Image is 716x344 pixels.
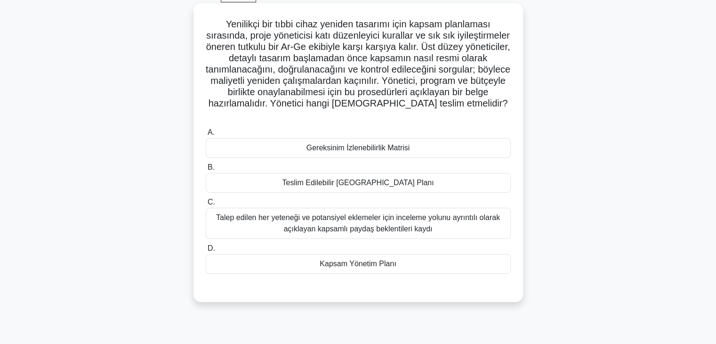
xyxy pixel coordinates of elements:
[206,19,510,108] font: Yenilikçi bir tıbbi cihaz yeniden tasarımı için kapsam planlaması sırasında, proje yöneticisi kat...
[306,144,410,152] font: Gereksinim İzlenebilirlik Matrisi
[208,163,215,171] font: B.
[282,179,434,187] font: Teslim Edilebilir [GEOGRAPHIC_DATA] Planı
[208,128,215,136] font: A.
[208,198,215,206] font: C.
[216,213,500,233] font: Talep edilen her yeteneği ve potansiyel eklemeler için inceleme yolunu ayrıntılı olarak açıklayan...
[208,244,215,252] font: D.
[320,260,396,268] font: Kapsam Yönetim Planı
